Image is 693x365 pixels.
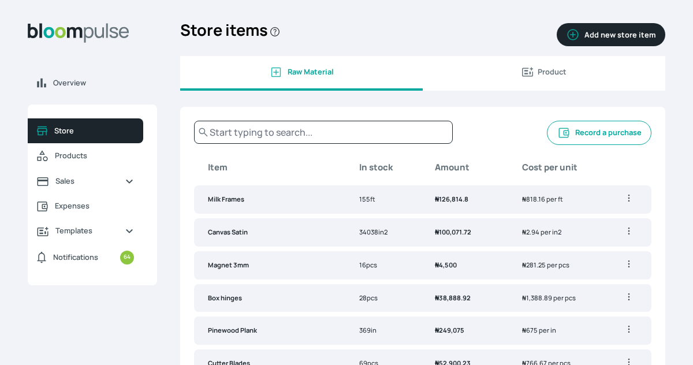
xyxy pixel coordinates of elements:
td: 16pcs [345,251,421,280]
span: Overview [53,77,148,88]
span: ₦ [522,326,526,334]
span: 126,814.8 [435,195,468,203]
span: Raw Material [288,66,334,77]
input: Start typing to search... [194,121,453,144]
b: Milk Frames [208,195,244,203]
button: Add new store item [557,23,665,46]
span: Store [54,125,134,136]
span: ₦ [435,195,439,203]
a: Templates [28,218,143,243]
a: Products [28,143,143,169]
span: ₦ [435,326,439,334]
b: Pinewood Plank [208,326,257,334]
span: Products [55,150,134,161]
b: Item [208,161,228,174]
td: per pcs [508,251,606,280]
span: Notifications [53,252,98,263]
span: 38,888.92 [435,293,471,302]
span: Product [538,66,567,77]
b: Magnet 3mm [208,260,249,269]
td: 369in [345,316,421,345]
span: 281.25 [522,260,546,269]
span: 4,500 [435,260,457,269]
h2: Store items [180,14,281,56]
b: In stock [359,161,393,174]
b: Canvas Satin [208,228,248,236]
td: per in2 [508,218,606,247]
button: Record a purchase [547,121,651,145]
span: Sales [55,176,115,187]
a: Overview [28,70,157,95]
span: 100,071.72 [435,228,471,236]
span: ₦ [522,260,526,269]
td: 34038in2 [345,218,421,247]
span: ₦ [435,260,439,269]
b: Box hinges [208,293,242,302]
a: Sales [28,169,143,193]
span: 675 [522,326,538,334]
aside: Sidebar [28,14,157,351]
small: 64 [120,251,134,265]
span: ₦ [522,228,526,236]
b: Amount [435,161,470,174]
td: 155ft [345,185,421,214]
td: per in [508,316,606,345]
span: 818.16 [522,195,545,203]
b: Cost per unit [522,161,577,174]
td: per pcs [508,284,606,312]
a: Expenses [28,193,143,218]
span: ₦ [522,293,526,302]
img: Bloom Logo [28,23,129,43]
span: 1,388.89 [522,293,552,302]
span: ₦ [522,195,526,203]
span: Templates [55,225,115,236]
span: 2.94 [522,228,539,236]
span: Expenses [55,200,134,211]
td: 28pcs [345,284,421,312]
a: Notifications64 [28,244,143,271]
td: per ft [508,185,606,214]
span: ₦ [435,228,439,236]
a: Store [28,118,143,143]
span: ₦ [435,293,439,302]
span: 249,075 [435,326,464,334]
